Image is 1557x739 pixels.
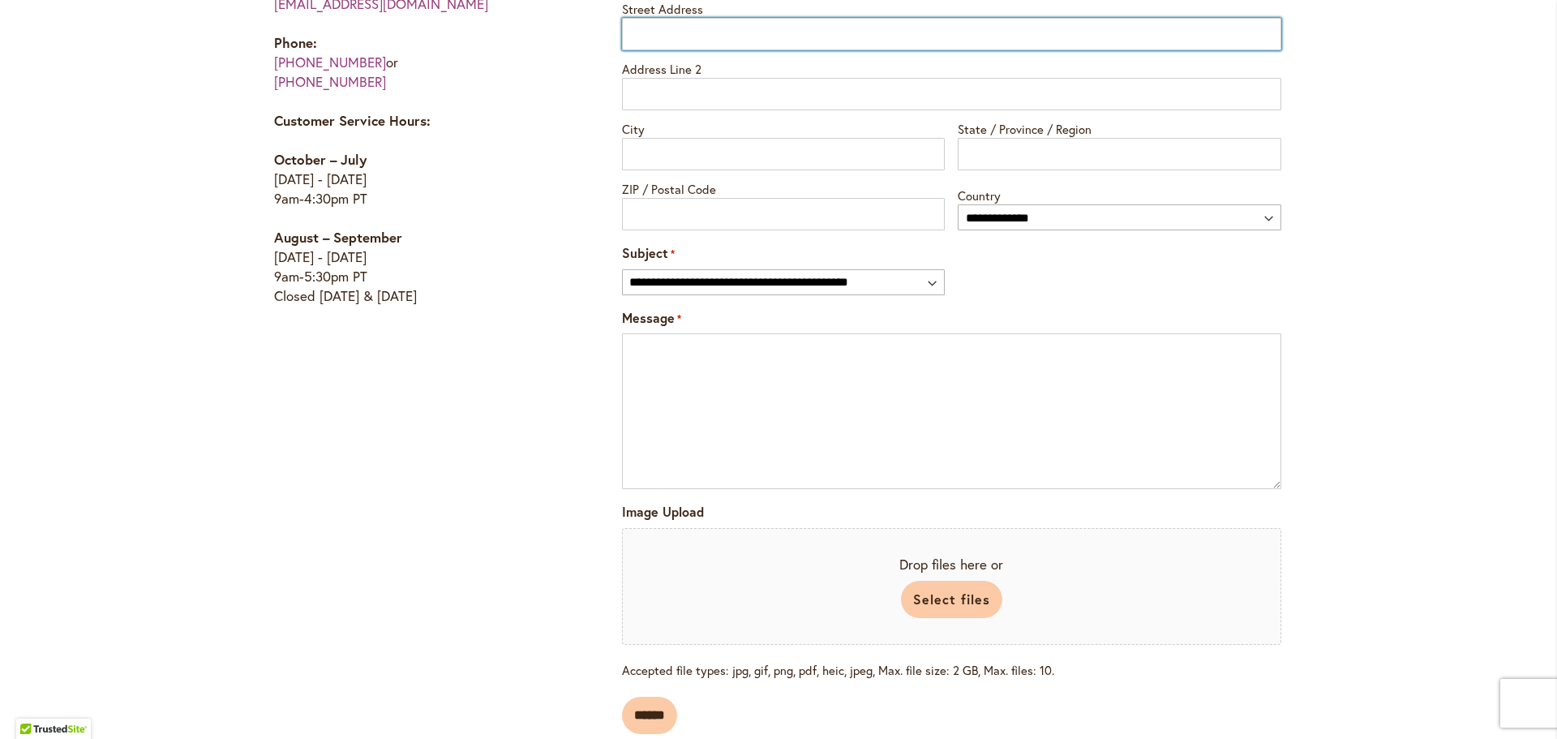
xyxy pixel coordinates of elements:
[649,555,1255,574] span: Drop files here or
[274,33,317,52] strong: Phone:
[622,244,675,263] label: Subject
[622,651,1281,679] span: Accepted file types: jpg, gif, png, pdf, heic, jpeg, Max. file size: 2 GB, Max. files: 10.
[274,150,559,208] p: [DATE] - [DATE] 9am-4:30pm PT
[622,177,946,198] label: ZIP / Postal Code
[274,150,367,169] strong: October – July
[622,57,1281,78] label: Address Line 2
[622,503,704,522] label: Image Upload
[958,117,1281,138] label: State / Province / Region
[274,53,386,71] a: [PHONE_NUMBER]
[274,228,559,306] p: [DATE] - [DATE] 9am-5:30pm PT Closed [DATE] & [DATE]
[274,33,559,92] p: or
[274,72,386,91] a: [PHONE_NUMBER]
[901,581,1002,618] button: select files, image upload
[622,309,681,328] label: Message
[274,228,402,247] strong: August – September
[958,183,1281,204] label: Country
[274,111,431,130] strong: Customer Service Hours:
[622,117,946,138] label: City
